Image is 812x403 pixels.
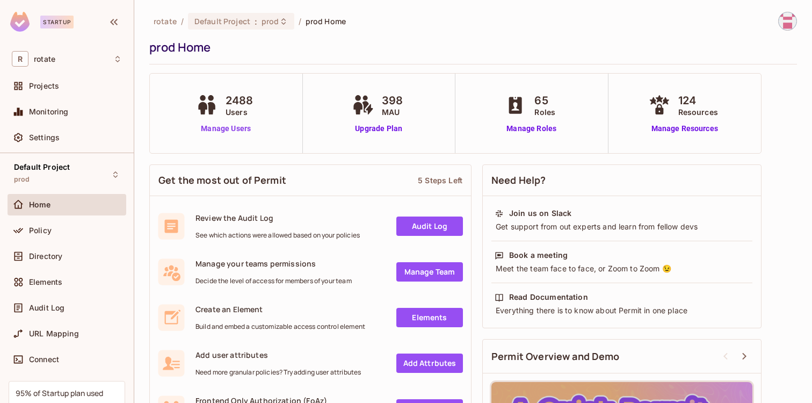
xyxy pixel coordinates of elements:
[195,231,360,240] span: See which actions were allowed based on your policies
[29,133,60,142] span: Settings
[29,226,52,235] span: Policy
[418,175,462,185] div: 5 Steps Left
[226,106,253,118] span: Users
[195,350,361,360] span: Add user attributes
[396,354,463,373] a: Add Attrbutes
[534,92,555,109] span: 65
[382,106,403,118] span: MAU
[10,12,30,32] img: SReyMgAAAABJRU5ErkJggg==
[195,304,365,314] span: Create an Element
[534,106,555,118] span: Roles
[254,17,258,26] span: :
[29,200,51,209] span: Home
[495,221,749,232] div: Get support from out experts and learn from fellow devs
[226,92,253,109] span: 2488
[491,174,546,187] span: Need Help?
[502,123,561,134] a: Manage Roles
[29,355,59,364] span: Connect
[195,368,361,377] span: Need more granular policies? Try adding user attributes
[158,174,286,187] span: Get the most out of Permit
[181,16,184,26] li: /
[40,16,74,28] div: Startup
[29,304,64,312] span: Audit Log
[495,263,749,274] div: Meet the team face to face, or Zoom to Zoom 😉
[29,278,62,286] span: Elements
[14,175,30,184] span: prod
[29,82,59,90] span: Projects
[396,308,463,327] a: Elements
[193,123,259,134] a: Manage Users
[509,250,568,261] div: Book a meeting
[34,55,55,63] span: Workspace: rotate
[16,388,103,398] div: 95% of Startup plan used
[12,51,28,67] span: R
[646,123,723,134] a: Manage Resources
[396,217,463,236] a: Audit Log
[495,305,749,316] div: Everything there is to know about Permit in one place
[396,262,463,282] a: Manage Team
[779,12,796,30] img: hafiz@letsrotate.com
[509,208,571,219] div: Join us on Slack
[299,16,301,26] li: /
[29,329,79,338] span: URL Mapping
[195,277,352,285] span: Decide the level of access for members of your team
[149,39,792,55] div: prod Home
[29,107,69,116] span: Monitoring
[195,258,352,269] span: Manage your teams permissions
[262,16,279,26] span: prod
[14,163,70,171] span: Default Project
[678,106,718,118] span: Resources
[195,322,365,331] span: Build and embed a customizable access control element
[382,92,403,109] span: 398
[678,92,718,109] span: 124
[509,292,588,303] div: Read Documentation
[350,123,408,134] a: Upgrade Plan
[491,350,620,363] span: Permit Overview and Demo
[194,16,250,26] span: Default Project
[306,16,346,26] span: prod Home
[195,213,360,223] span: Review the Audit Log
[29,252,62,261] span: Directory
[154,16,177,26] span: the active workspace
